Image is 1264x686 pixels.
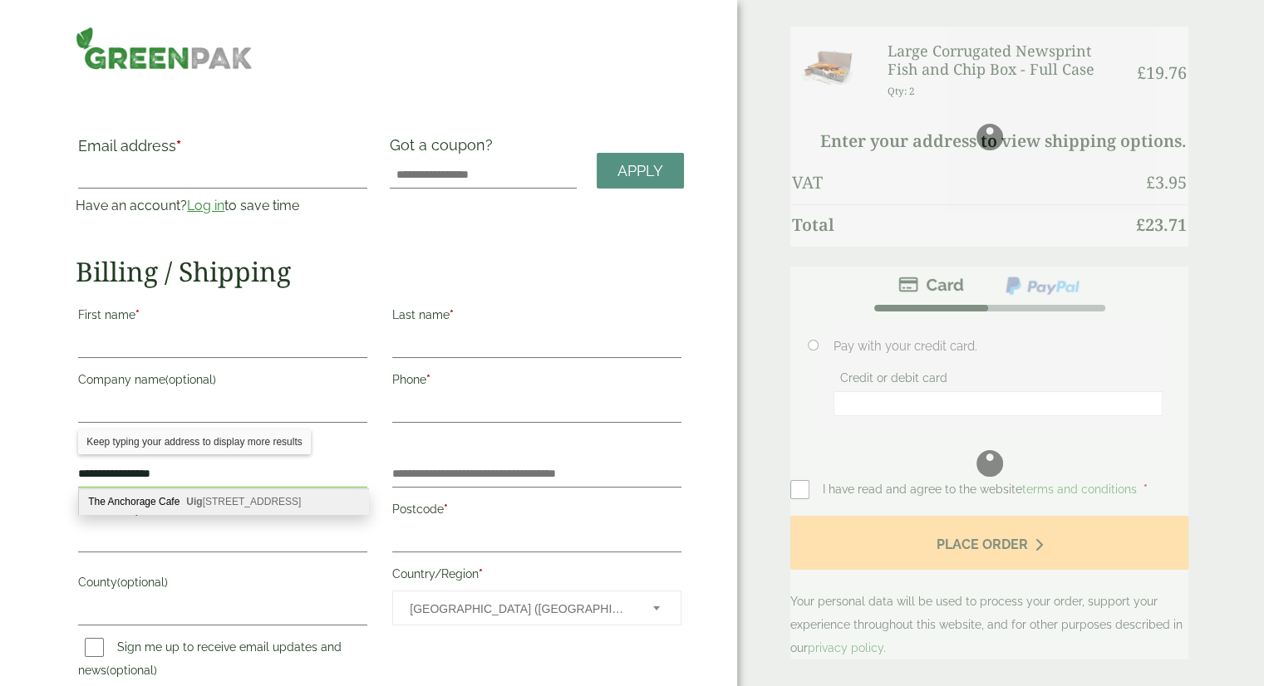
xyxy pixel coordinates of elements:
[76,27,252,70] img: GreenPak Supplies
[117,576,168,589] span: (optional)
[390,136,499,162] label: Got a coupon?
[617,162,663,180] span: Apply
[450,308,454,321] abbr: required
[78,640,342,682] label: Sign me up to receive email updates and news
[186,496,301,507] span: [STREET_ADDRESS]
[392,497,681,526] label: Postcode
[392,368,681,396] label: Phone
[78,303,367,331] label: First name
[392,562,681,590] label: Country/Region
[187,198,224,213] a: Log in
[176,137,181,154] abbr: required
[135,308,140,321] abbr: required
[186,496,202,507] b: Uig
[165,373,216,386] span: (optional)
[78,139,367,162] label: Email address
[392,303,681,331] label: Last name
[410,591,631,626] span: United Kingdom (UK)
[78,368,367,396] label: Company name
[597,153,684,189] a: Apply
[426,373,430,386] abbr: required
[479,567,483,581] abbr: required
[444,502,448,516] abbr: required
[76,196,370,216] p: Have an account? to save time
[79,489,368,514] div: The Anchorage Cafe
[78,571,367,599] label: County
[76,256,684,287] h2: Billing / Shipping
[141,502,145,516] abbr: required
[85,638,104,657] input: Sign me up to receive email updates and news(optional)
[78,429,310,454] div: Keep typing your address to display more results
[392,590,681,625] span: Country/Region
[106,664,157,677] span: (optional)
